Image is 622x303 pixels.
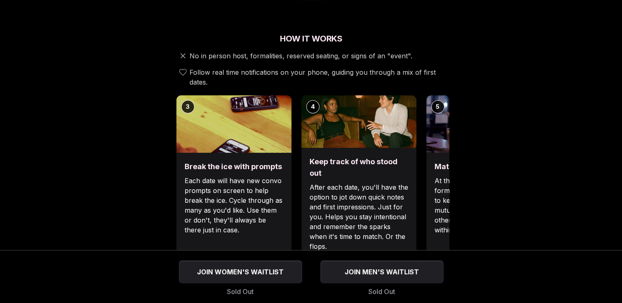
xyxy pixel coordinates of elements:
p: After each date, you'll have the option to jot down quick notes and first impressions. Just for y... [310,182,408,251]
h3: Match after, not during [435,161,533,172]
div: 4 [306,100,319,113]
h3: Break the ice with prompts [185,161,283,172]
span: Follow real time notifications on your phone, guiding you through a mix of first dates. [190,67,446,87]
h2: How It Works [173,33,449,44]
button: JOIN WOMEN'S WAITLIST - Sold Out [179,260,302,283]
div: 5 [431,100,444,113]
span: Sold Out [368,287,395,296]
div: 3 [181,100,194,113]
img: Match after, not during [426,95,541,153]
h3: Keep track of who stood out [310,156,408,179]
span: Sold Out [227,287,254,296]
button: JOIN MEN'S WAITLIST - Sold Out [320,260,444,283]
img: Break the ice with prompts [176,95,291,153]
span: No in person host, formalities, reserved seating, or signs of an "event". [190,51,412,61]
img: Keep track of who stood out [301,95,416,148]
p: At the end, you'll get a match form to choose who you'd like to keep connecting with. If it's mut... [435,176,533,235]
span: JOIN WOMEN'S WAITLIST [195,267,285,277]
p: Each date will have new convo prompts on screen to help break the ice. Cycle through as many as y... [185,176,283,235]
span: JOIN MEN'S WAITLIST [343,267,421,277]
